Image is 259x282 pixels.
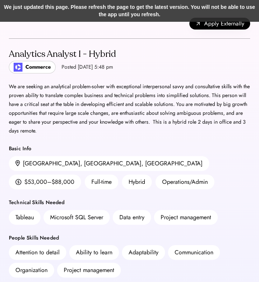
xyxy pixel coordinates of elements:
[129,248,158,257] div: Adaptability
[15,179,21,185] img: money.svg
[85,175,118,189] div: Full-time
[15,213,34,222] div: Tableau
[122,175,152,189] div: Hybrid
[155,175,214,189] div: Operations/Admin
[204,19,244,28] span: Apply Externally
[9,48,116,60] div: Analytics Analyst I - Hybrid
[64,266,114,275] div: Project management
[50,213,103,222] div: Microsoft SQL Server
[25,63,51,72] div: Commerce
[76,248,112,257] div: Ability to learn
[15,160,20,166] img: location.svg
[24,178,74,186] div: $53,000–$88,000
[9,198,250,207] div: Technical Skills Needed
[189,18,250,30] button: Apply Externally
[62,63,113,71] div: Posted [DATE] 5:48 pm
[119,213,144,222] div: Data entry
[9,234,250,243] div: People Skills Needed
[23,159,203,168] div: [GEOGRAPHIC_DATA], [GEOGRAPHIC_DATA], [GEOGRAPHIC_DATA]
[9,82,250,135] div: We are seeking an analytical problem-solver with exceptional interpersonal savvy and consultative...
[161,213,211,222] div: Project management
[15,248,60,257] div: Attention to detail
[14,63,22,72] img: poweredbycommerce_logo.jpeg
[175,248,213,257] div: Communication
[9,144,250,153] div: Basic Info
[15,266,48,275] div: Organization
